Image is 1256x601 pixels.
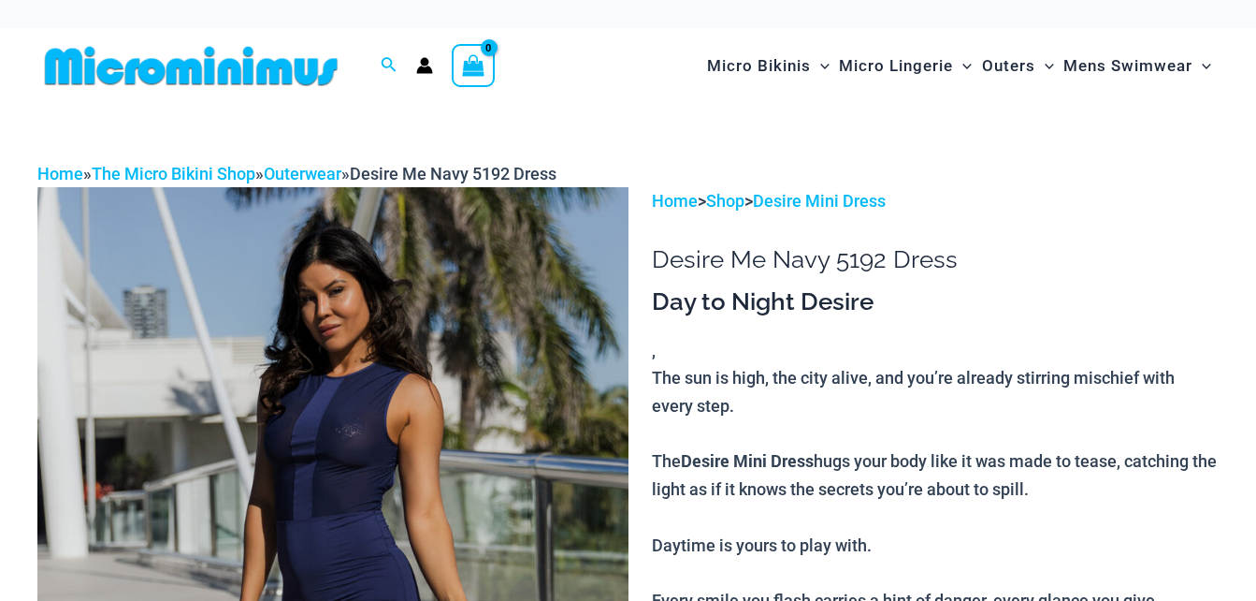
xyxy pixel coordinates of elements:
span: Menu Toggle [953,42,972,90]
span: Desire Me Navy 5192 Dress [350,164,556,183]
span: » » » [37,164,556,183]
nav: Site Navigation [700,35,1219,97]
img: MM SHOP LOGO FLAT [37,45,345,87]
span: Mens Swimwear [1063,42,1192,90]
h3: Day to Night Desire [652,286,1219,318]
h1: Desire Me Navy 5192 Dress [652,245,1219,274]
a: Desire Mini Dress [753,191,886,211]
span: Menu Toggle [1035,42,1054,90]
a: Outerwear [264,164,341,183]
span: Menu Toggle [811,42,830,90]
a: The Micro Bikini Shop [92,164,255,183]
a: Micro LingerieMenu ToggleMenu Toggle [834,37,976,95]
p: > > [652,187,1219,215]
a: Mens SwimwearMenu ToggleMenu Toggle [1059,37,1216,95]
a: Search icon link [381,54,397,78]
a: Shop [706,191,744,211]
span: Micro Bikinis [707,42,811,90]
a: Account icon link [416,57,433,74]
a: Micro BikinisMenu ToggleMenu Toggle [702,37,834,95]
a: Home [37,164,83,183]
a: Home [652,191,698,211]
span: Outers [982,42,1035,90]
span: Menu Toggle [1192,42,1211,90]
b: Desire Mini Dress [681,449,814,472]
span: Micro Lingerie [839,42,953,90]
a: OutersMenu ToggleMenu Toggle [977,37,1059,95]
a: View Shopping Cart, empty [452,44,495,87]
